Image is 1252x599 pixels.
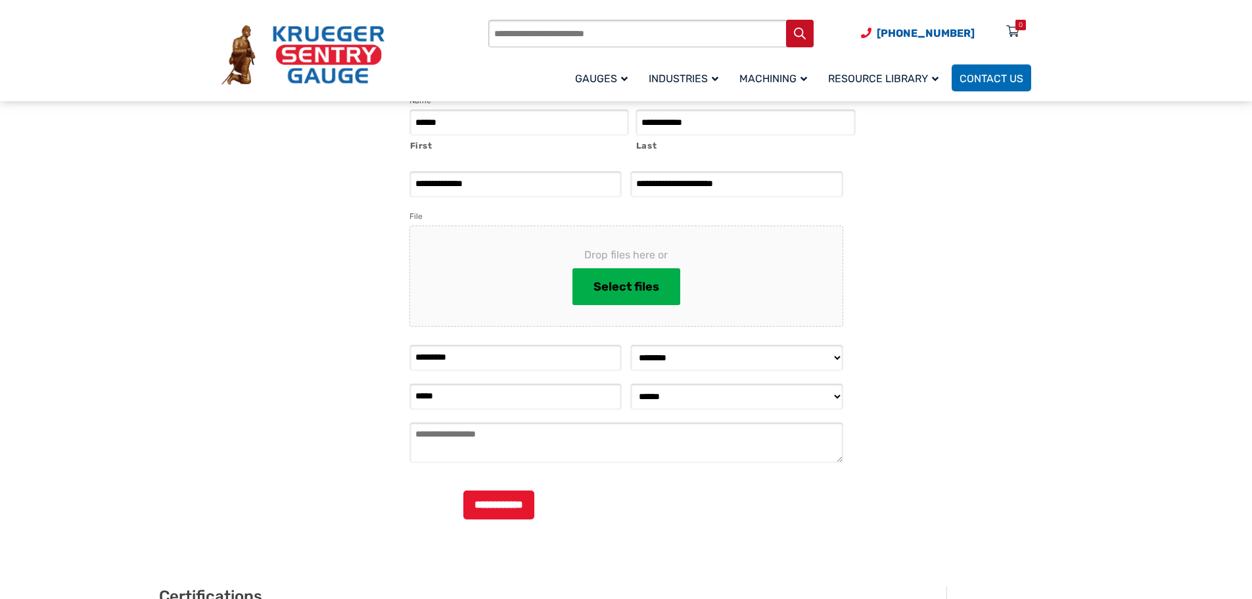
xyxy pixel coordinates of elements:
span: Contact Us [960,72,1023,85]
div: 0 [1019,20,1023,30]
span: Drop files here or [431,247,822,263]
a: Contact Us [952,64,1031,91]
img: Krueger Sentry Gauge [221,25,384,85]
a: Gauges [567,62,641,93]
label: Last [636,136,856,153]
a: Resource Library [820,62,952,93]
span: [PHONE_NUMBER] [877,27,975,39]
span: Gauges [575,72,628,85]
span: Industries [649,72,718,85]
a: Industries [641,62,731,93]
a: Machining [731,62,820,93]
label: File [409,210,423,223]
a: Phone Number (920) 434-8860 [861,25,975,41]
button: select files, file [572,268,680,305]
span: Machining [739,72,807,85]
label: First [410,136,630,153]
span: Resource Library [828,72,939,85]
